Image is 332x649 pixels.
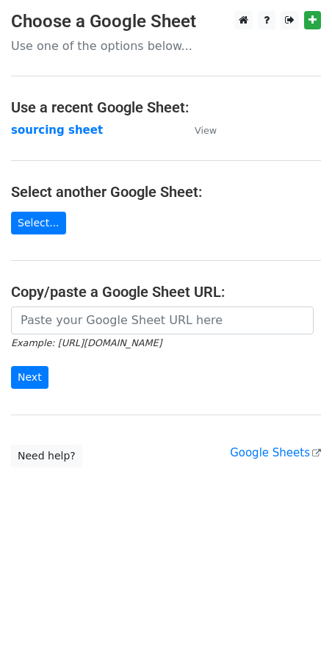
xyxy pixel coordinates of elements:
small: View [195,125,217,136]
a: View [180,123,217,137]
p: Use one of the options below... [11,38,321,54]
a: sourcing sheet [11,123,103,137]
input: Next [11,366,48,389]
small: Example: [URL][DOMAIN_NAME] [11,337,162,348]
h4: Select another Google Sheet: [11,183,321,201]
input: Paste your Google Sheet URL here [11,306,314,334]
h3: Choose a Google Sheet [11,11,321,32]
h4: Copy/paste a Google Sheet URL: [11,283,321,301]
a: Google Sheets [230,446,321,459]
a: Select... [11,212,66,234]
h4: Use a recent Google Sheet: [11,98,321,116]
a: Need help? [11,445,82,467]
